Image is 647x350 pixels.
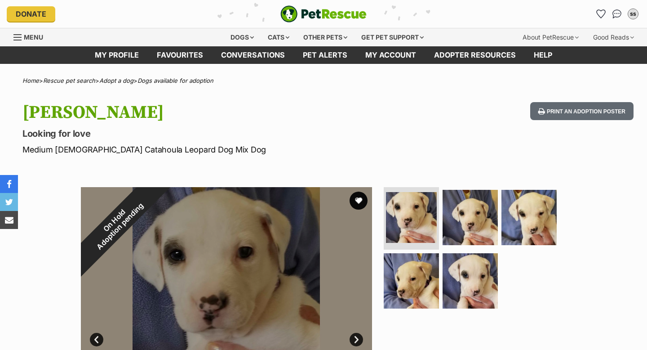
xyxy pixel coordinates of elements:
div: Good Reads [587,28,640,46]
img: chat-41dd97257d64d25036548639549fe6c8038ab92f7586957e7f3b1b290dea8141.svg [612,9,622,18]
ul: Account quick links [594,7,640,21]
div: About PetRescue [516,28,585,46]
div: Dogs [224,28,260,46]
a: Dogs available for adoption [137,77,213,84]
a: Rescue pet search [43,77,95,84]
div: On Hold [58,163,177,283]
a: Prev [90,333,103,346]
a: Next [350,333,363,346]
img: Photo of Sophie [443,253,498,309]
span: Adoption pending [92,197,149,255]
a: Help [525,46,561,64]
a: Conversations [610,7,624,21]
a: Home [22,77,39,84]
a: PetRescue [280,5,367,22]
div: Get pet support [355,28,430,46]
span: Menu [24,33,43,41]
a: Adopter resources [425,46,525,64]
a: Favourites [594,7,608,21]
img: Photo of Sophie [384,253,439,309]
a: My account [356,46,425,64]
a: Menu [13,28,49,45]
img: logo-e224e6f780fb5917bec1dbf3a21bbac754714ae5b6737aabdf751b685950b380.svg [280,5,367,22]
img: Photo of Sophie [443,190,498,245]
div: ss [629,9,638,18]
button: My account [626,7,640,21]
div: Cats [261,28,296,46]
a: conversations [212,46,294,64]
img: Photo of Sophie [501,190,557,245]
div: Other pets [297,28,354,46]
p: Medium [DEMOGRAPHIC_DATA] Catahoula Leopard Dog Mix Dog [22,144,394,156]
a: Adopt a dog [99,77,133,84]
button: favourite [350,192,368,210]
a: Donate [7,6,55,22]
h1: [PERSON_NAME] [22,102,394,123]
a: Favourites [148,46,212,64]
a: My profile [86,46,148,64]
a: Pet alerts [294,46,356,64]
button: Print an adoption poster [530,102,634,121]
img: Photo of Sophie [386,192,437,243]
p: Looking for love [22,127,394,140]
